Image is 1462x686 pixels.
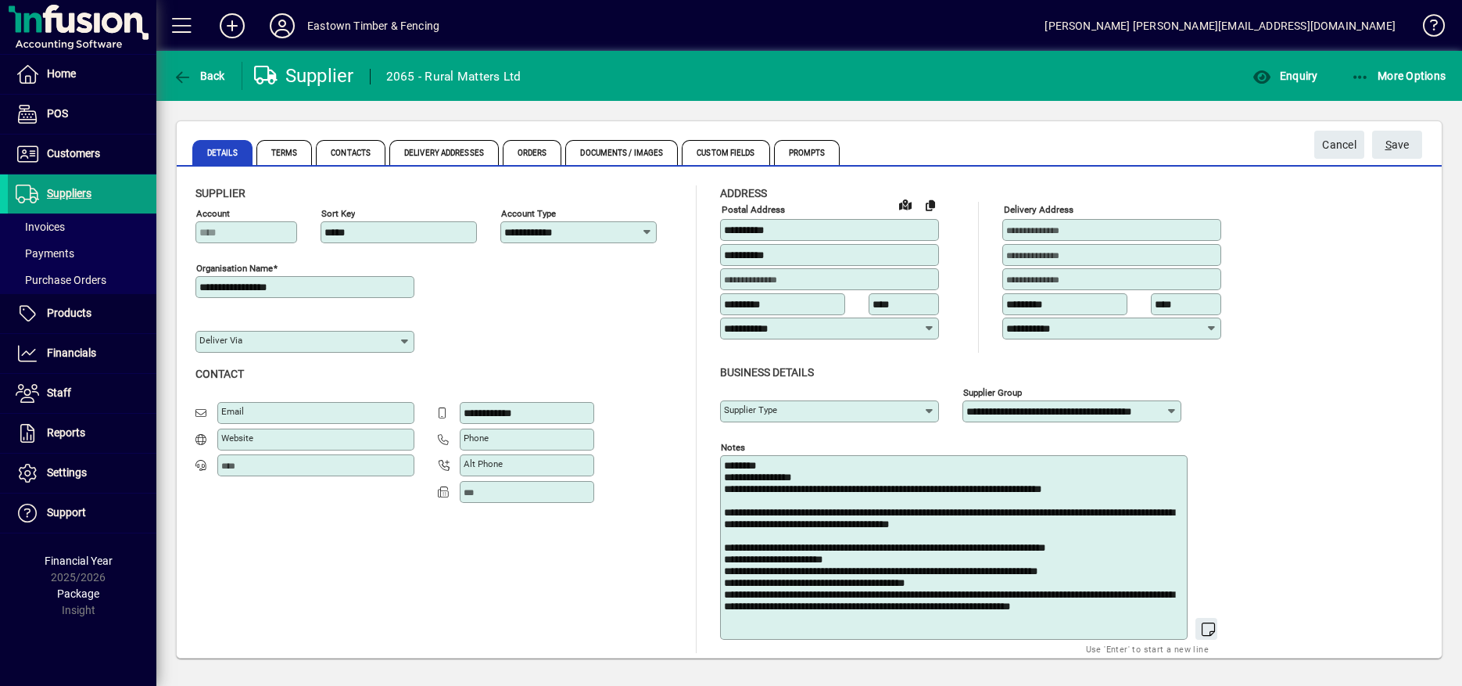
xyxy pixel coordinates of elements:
[503,140,562,165] span: Orders
[195,187,245,199] span: Supplier
[1322,132,1356,158] span: Cancel
[8,135,156,174] a: Customers
[1372,131,1422,159] button: Save
[207,12,257,40] button: Add
[256,140,313,165] span: Terms
[8,494,156,533] a: Support
[682,140,769,165] span: Custom Fields
[47,386,71,399] span: Staff
[254,63,354,88] div: Supplier
[173,70,225,82] span: Back
[1045,13,1396,38] div: [PERSON_NAME] [PERSON_NAME][EMAIL_ADDRESS][DOMAIN_NAME]
[1249,62,1321,90] button: Enquiry
[389,140,499,165] span: Delivery Addresses
[8,95,156,134] a: POS
[196,263,273,274] mat-label: Organisation name
[1314,131,1364,159] button: Cancel
[720,187,767,199] span: Address
[720,366,814,379] span: Business details
[8,414,156,453] a: Reports
[8,55,156,94] a: Home
[721,441,745,452] mat-label: Notes
[47,147,100,160] span: Customers
[316,140,385,165] span: Contacts
[724,404,777,415] mat-label: Supplier type
[169,62,229,90] button: Back
[774,140,840,165] span: Prompts
[8,294,156,333] a: Products
[47,466,87,479] span: Settings
[47,107,68,120] span: POS
[386,64,521,89] div: 2065 - Rural Matters Ltd
[464,433,489,444] mat-label: Phone
[45,555,113,567] span: Financial Year
[192,140,253,165] span: Details
[1385,138,1392,151] span: S
[1385,132,1410,158] span: ave
[8,454,156,493] a: Settings
[565,140,678,165] span: Documents / Images
[47,67,76,80] span: Home
[221,406,244,417] mat-label: Email
[16,221,65,233] span: Invoices
[893,192,918,217] a: View on map
[156,62,242,90] app-page-header-button: Back
[57,587,99,600] span: Package
[47,347,96,359] span: Financials
[47,307,91,319] span: Products
[16,274,106,286] span: Purchase Orders
[16,247,74,260] span: Payments
[199,335,242,346] mat-label: Deliver via
[8,374,156,413] a: Staff
[321,208,355,219] mat-label: Sort key
[1411,3,1442,54] a: Knowledge Base
[307,13,439,38] div: Eastown Timber & Fencing
[963,386,1022,397] mat-label: Supplier group
[195,368,244,380] span: Contact
[47,426,85,439] span: Reports
[1086,640,1209,658] mat-hint: Use 'Enter' to start a new line
[196,208,230,219] mat-label: Account
[8,214,156,240] a: Invoices
[257,12,307,40] button: Profile
[8,334,156,373] a: Financials
[8,240,156,267] a: Payments
[47,506,86,519] span: Support
[918,192,943,217] button: Copy to Delivery address
[1347,62,1450,90] button: More Options
[1351,70,1446,82] span: More Options
[8,267,156,293] a: Purchase Orders
[501,208,556,219] mat-label: Account Type
[1252,70,1317,82] span: Enquiry
[221,433,253,444] mat-label: Website
[47,187,91,199] span: Suppliers
[464,458,503,469] mat-label: Alt Phone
